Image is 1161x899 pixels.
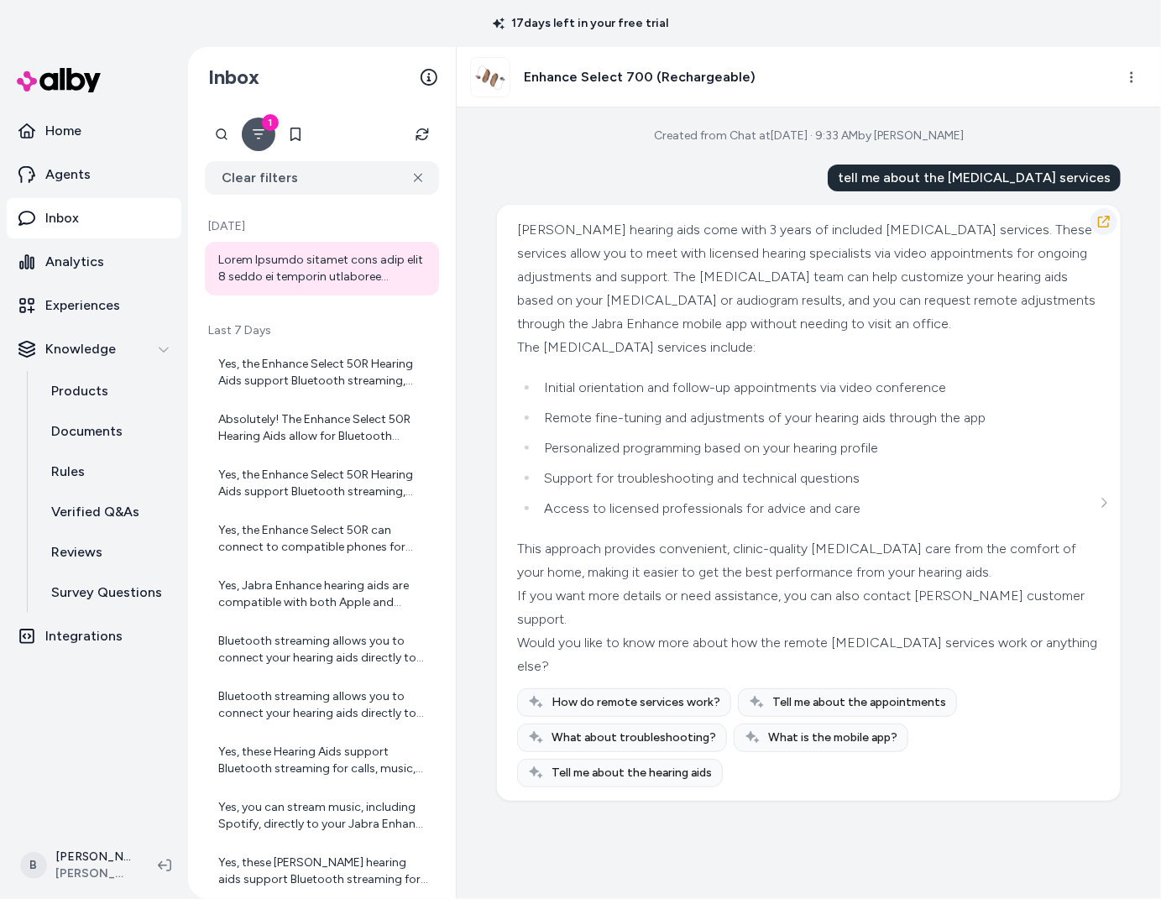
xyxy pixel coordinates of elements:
a: Bluetooth streaming allows you to connect your hearing aids directly to compatible Apple or Andro... [205,623,439,677]
p: Agents [45,165,91,185]
p: Verified Q&As [51,502,139,522]
h3: Enhance Select 700 (Rechargeable) [524,67,756,87]
span: B [20,852,47,879]
a: Yes, the Enhance Select 50R Hearing Aids support Bluetooth streaming, allowing you to connect to ... [205,346,439,400]
p: Reviews [51,542,102,562]
p: Knowledge [45,339,116,359]
a: Agents [7,154,181,195]
p: Home [45,121,81,141]
button: B[PERSON_NAME][PERSON_NAME] [10,839,144,892]
p: 17 days left in your free trial [483,15,678,32]
div: Yes, these [PERSON_NAME] hearing aids support Bluetooth streaming for music, calls, and media. Yo... [218,855,429,888]
p: [DATE] [205,218,439,235]
div: Would you like to know more about how the remote [MEDICAL_DATA] services work or anything else? [517,631,1101,678]
button: Knowledge [7,329,181,369]
p: Analytics [45,252,104,272]
a: Reviews [34,532,181,572]
div: Yes, Jabra Enhance hearing aids are compatible with both Apple and Android devices for Bluetooth ... [218,578,429,611]
li: Access to licensed professionals for advice and care [539,497,1101,520]
p: Survey Questions [51,583,162,603]
p: Last 7 Days [205,322,439,339]
button: Clear filters [205,161,439,195]
div: Yes, the Enhance Select 50R Hearing Aids support Bluetooth streaming, allowing you to connect to ... [218,467,429,500]
a: Yes, the Enhance Select 50R can connect to compatible phones for calls and streaming. For device ... [205,512,439,566]
div: This approach provides convenient, clinic-quality [MEDICAL_DATA] care from the comfort of your ho... [517,537,1101,584]
li: Support for troubleshooting and technical questions [539,467,1101,490]
span: Tell me about the hearing aids [552,765,712,781]
p: [PERSON_NAME] [55,849,131,865]
a: Lorem Ipsumdo sitamet cons adip elit 8 seddo ei temporin utlaboree dolorema. Aliqu enimadmi venia... [205,242,439,295]
img: sku_es700_bronze.jpg [471,58,510,97]
div: Yes, you can stream music, including Spotify, directly to your Jabra Enhance hearing aids from co... [218,799,429,833]
div: 1 [262,114,279,131]
div: Lorem Ipsumdo sitamet cons adip elit 8 seddo ei temporin utlaboree dolorema. Aliqu enimadmi venia... [218,252,429,285]
button: See more [1094,493,1114,513]
a: Rules [34,452,181,492]
span: What about troubleshooting? [552,729,716,746]
img: alby Logo [17,68,101,92]
a: Home [7,111,181,151]
button: Refresh [405,118,439,151]
a: Absolutely! The Enhance Select 50R Hearing Aids allow for Bluetooth streaming, enabling you to en... [205,401,439,455]
p: Integrations [45,626,123,646]
p: Experiences [45,295,120,316]
a: Survey Questions [34,572,181,613]
li: Remote fine-tuning and adjustments of your hearing aids through the app [539,406,1101,430]
a: Yes, Jabra Enhance hearing aids are compatible with both Apple and Android devices for Bluetooth ... [205,567,439,621]
div: The [MEDICAL_DATA] services include: [517,336,1101,359]
a: Yes, the Enhance Select 50R Hearing Aids support Bluetooth streaming, allowing you to connect to ... [205,457,439,510]
a: Verified Q&As [34,492,181,532]
a: Experiences [7,285,181,326]
a: Inbox [7,198,181,238]
div: Bluetooth streaming allows you to connect your hearing aids directly to compatible Apple or Andro... [218,633,429,666]
span: [PERSON_NAME] [55,865,131,882]
a: Bluetooth streaming allows you to connect your hearing aids directly to compatible Apple or Andro... [205,678,439,732]
div: tell me about the [MEDICAL_DATA] services [828,165,1121,191]
h2: Inbox [208,65,259,90]
div: Bluetooth streaming allows you to connect your hearing aids directly to compatible Apple or Andro... [218,688,429,722]
div: Yes, the Enhance Select 50R Hearing Aids support Bluetooth streaming, allowing you to connect to ... [218,356,429,389]
a: Yes, these [PERSON_NAME] hearing aids support Bluetooth streaming for music, calls, and media. Yo... [205,844,439,898]
li: Personalized programming based on your hearing profile [539,436,1101,460]
div: Created from Chat at [DATE] · 9:33 AM by [PERSON_NAME] [654,128,964,144]
a: Yes, you can stream music, including Spotify, directly to your Jabra Enhance hearing aids from co... [205,789,439,843]
div: [PERSON_NAME] hearing aids come with 3 years of included [MEDICAL_DATA] services. These services ... [517,218,1101,336]
span: Tell me about the appointments [772,694,946,711]
div: Yes, the Enhance Select 50R can connect to compatible phones for calls and streaming. For device ... [218,522,429,556]
p: Inbox [45,208,79,228]
p: Products [51,381,108,401]
span: How do remote services work? [552,694,720,711]
span: What is the mobile app? [768,729,897,746]
p: Rules [51,462,85,482]
div: Yes, these Hearing Aids support Bluetooth streaming for calls, music, and media. You can connect ... [218,744,429,777]
div: Absolutely! The Enhance Select 50R Hearing Aids allow for Bluetooth streaming, enabling you to en... [218,411,429,445]
li: Initial orientation and follow-up appointments via video conference [539,376,1101,400]
a: Documents [34,411,181,452]
div: If you want more details or need assistance, you can also contact [PERSON_NAME] customer support. [517,584,1101,631]
a: Integrations [7,616,181,656]
a: Products [34,371,181,411]
button: Filter [242,118,275,151]
a: Analytics [7,242,181,282]
p: Documents [51,421,123,442]
a: Yes, these Hearing Aids support Bluetooth streaming for calls, music, and media. You can connect ... [205,734,439,787]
